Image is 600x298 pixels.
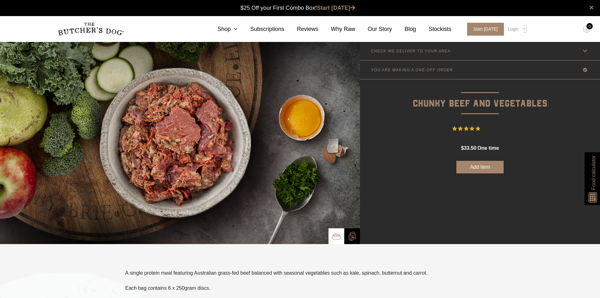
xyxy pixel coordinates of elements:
[237,25,284,33] a: Subscriptions
[371,49,451,53] p: CHECK WE DELIVER TO YOUR AREA
[284,25,318,33] a: Reviews
[125,269,428,277] p: A single protein meal featuring Australian grass-fed beef balanced with seasonal vegetables such ...
[589,4,594,11] a: close
[461,23,506,36] a: Start [DATE]
[360,79,600,111] p: Chunky Beef and Vegetables
[371,68,453,72] p: YOU ARE MAKING A ONE-OFF ORDER
[347,231,357,241] img: TBD_Build-A-Box-2.png
[590,155,597,190] span: Food calculator
[355,25,392,33] a: Our Story
[483,124,508,133] span: 18 Reviews
[360,42,600,60] a: CHECK WE DELIVER TO YOUR AREA
[467,23,504,36] span: Start [DATE]
[125,284,428,292] p: Each bag contains 6 x 250gram discs.
[416,25,451,33] a: Stockists
[317,5,355,11] a: Start [DATE]
[464,145,477,151] span: 33.50
[360,61,600,79] a: YOU ARE MAKING A ONE-OFF ORDER
[583,25,591,33] img: TBD_Cart-Empty.png
[332,232,341,241] img: TBD_Bowl.png
[477,145,499,151] span: one time
[392,25,416,33] a: Blog
[452,124,508,133] button: Rated 5 out of 5 stars from 18 reviews. Jump to reviews.
[586,23,593,29] div: 0
[506,23,527,36] a: Login
[456,161,504,173] button: Add item
[205,25,237,33] a: Shop
[461,145,464,151] span: $
[318,25,355,33] a: Why Raw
